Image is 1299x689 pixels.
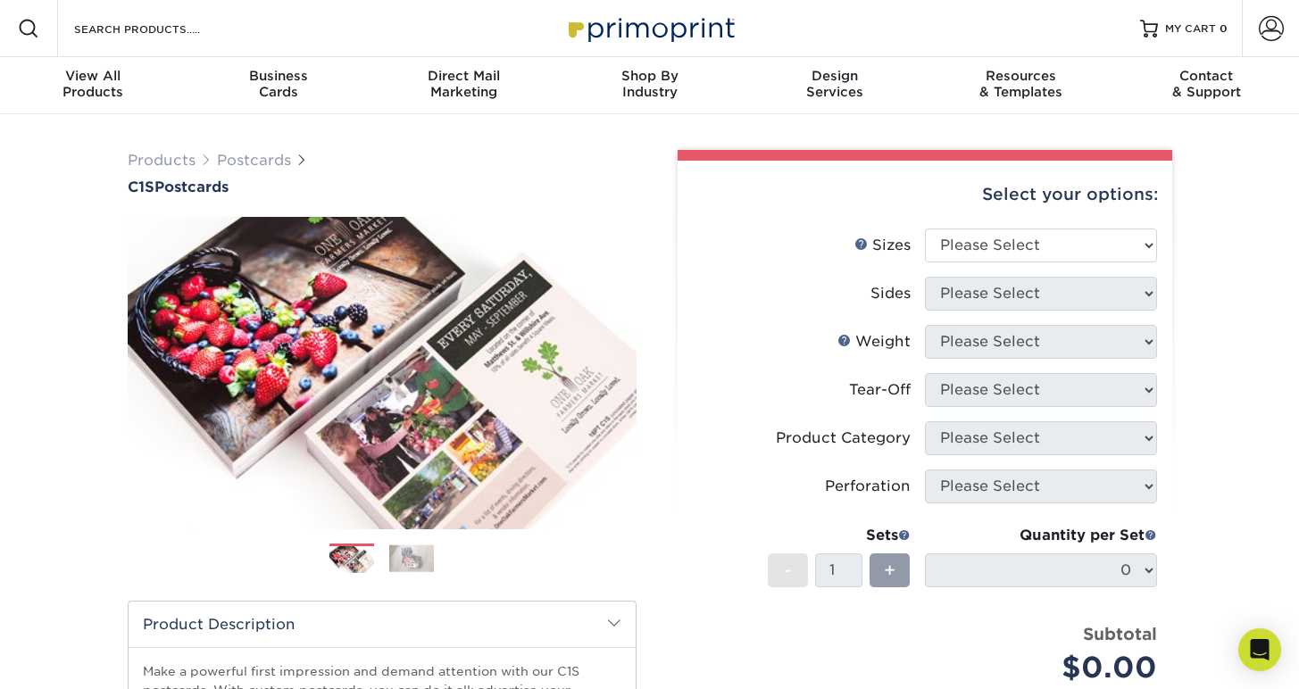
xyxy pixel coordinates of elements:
[371,57,557,114] a: Direct MailMarketing
[557,68,743,100] div: Industry
[329,544,374,576] img: Postcards 01
[884,557,895,584] span: +
[129,602,636,647] h2: Product Description
[128,178,637,195] a: C1SPostcards
[217,152,291,169] a: Postcards
[928,68,1113,84] span: Resources
[742,68,928,84] span: Design
[371,68,557,100] div: Marketing
[1238,628,1281,671] div: Open Intercom Messenger
[742,57,928,114] a: DesignServices
[128,197,637,549] img: C1S 01
[837,331,911,353] div: Weight
[128,152,196,169] a: Products
[72,18,246,39] input: SEARCH PRODUCTS.....
[557,68,743,84] span: Shop By
[784,557,792,584] span: -
[1113,57,1299,114] a: Contact& Support
[925,525,1157,546] div: Quantity per Set
[186,68,371,100] div: Cards
[825,476,911,497] div: Perforation
[768,525,911,546] div: Sets
[1113,68,1299,100] div: & Support
[128,178,637,195] h1: Postcards
[1083,624,1157,643] strong: Subtotal
[1165,21,1216,37] span: MY CART
[1113,68,1299,84] span: Contact
[692,161,1158,228] div: Select your options:
[128,178,154,195] span: C1S
[186,57,371,114] a: BusinessCards
[938,646,1157,689] div: $0.00
[928,57,1113,114] a: Resources& Templates
[557,57,743,114] a: Shop ByIndustry
[870,283,911,304] div: Sides
[371,68,557,84] span: Direct Mail
[854,235,911,256] div: Sizes
[1220,22,1228,35] span: 0
[561,9,739,47] img: Primoprint
[186,68,371,84] span: Business
[742,68,928,100] div: Services
[849,379,911,401] div: Tear-Off
[776,428,911,449] div: Product Category
[928,68,1113,100] div: & Templates
[389,544,434,572] img: Postcards 02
